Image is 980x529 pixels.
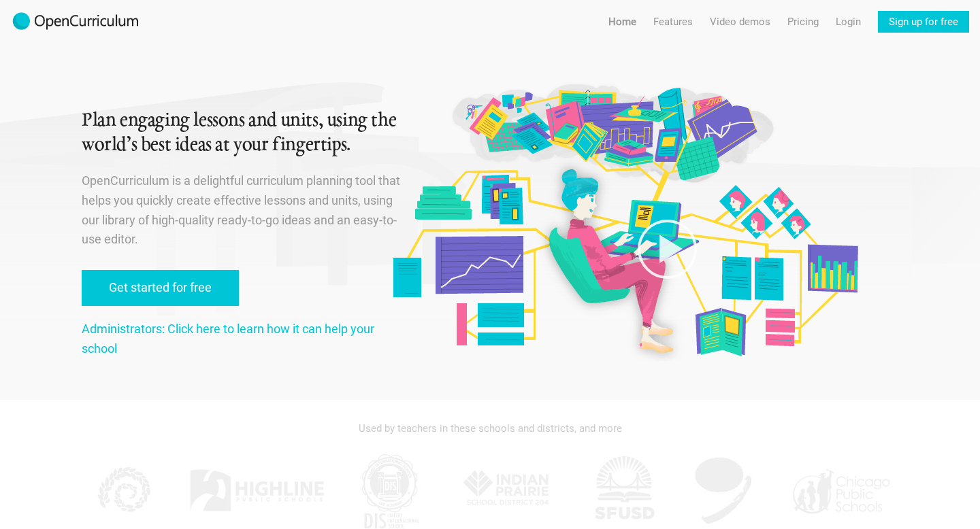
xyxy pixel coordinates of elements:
[653,11,693,33] a: Features
[82,109,403,158] h1: Plan engaging lessons and units, using the world’s best ideas at your fingertips.
[82,171,403,250] p: OpenCurriculum is a delightful curriculum planning tool that helps you quickly create effective l...
[710,11,770,33] a: Video demos
[836,11,861,33] a: Login
[878,11,969,33] a: Sign up for free
[82,322,374,356] a: Administrators: Click here to learn how it can help your school
[11,11,140,33] img: 2017-logo-m.png
[82,270,239,306] a: Get started for free
[82,413,898,443] div: Used by teachers in these schools and districts, and more
[787,11,819,33] a: Pricing
[388,82,862,361] img: Original illustration by Malisa Suchanya, Oakland, CA (malisasuchanya.com)
[608,11,636,33] a: Home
